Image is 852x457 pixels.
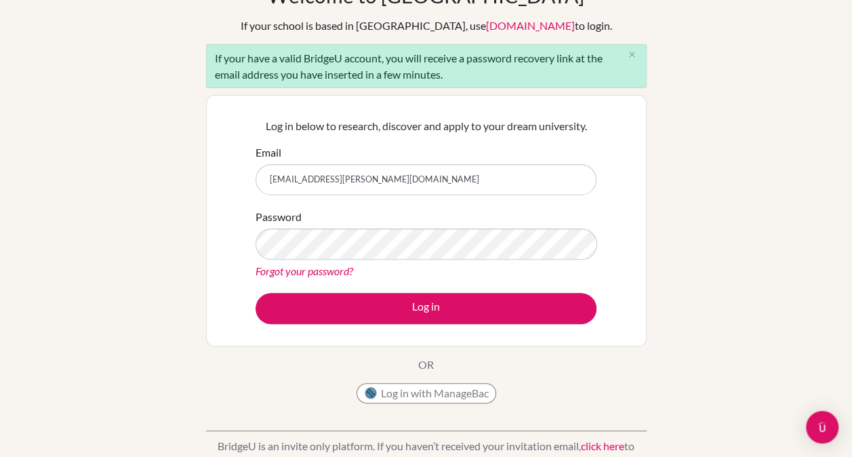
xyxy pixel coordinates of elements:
div: Open Intercom Messenger [806,411,838,443]
label: Password [256,209,302,225]
div: If your have a valid BridgeU account, you will receive a password recovery link at the email addr... [206,44,647,88]
p: Log in below to research, discover and apply to your dream university. [256,118,596,134]
button: Close [619,45,646,65]
p: OR [418,357,434,373]
a: click here [581,439,624,452]
button: Log in [256,293,596,324]
label: Email [256,144,281,161]
i: close [627,49,637,60]
div: If your school is based in [GEOGRAPHIC_DATA], use to login. [241,18,612,34]
a: [DOMAIN_NAME] [486,19,575,32]
a: Forgot your password? [256,264,353,277]
button: Log in with ManageBac [357,383,496,403]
